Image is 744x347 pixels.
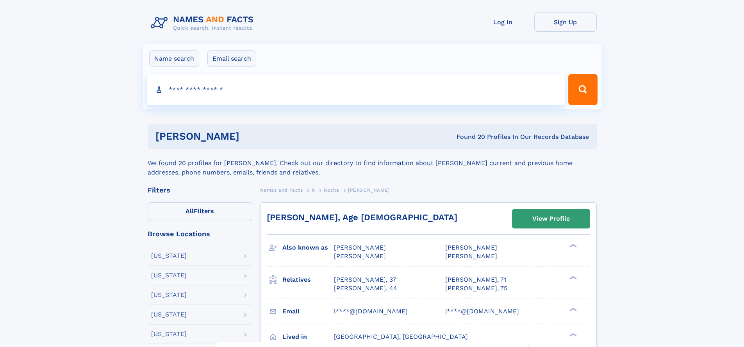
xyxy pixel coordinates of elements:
[334,275,396,284] a: [PERSON_NAME], 37
[151,253,187,259] div: [US_STATE]
[151,272,187,279] div: [US_STATE]
[534,13,597,32] a: Sign Up
[148,202,252,221] label: Filters
[348,187,390,193] span: [PERSON_NAME]
[282,241,334,254] h3: Also known as
[334,333,468,340] span: [GEOGRAPHIC_DATA], [GEOGRAPHIC_DATA]
[148,230,252,237] div: Browse Locations
[568,332,577,337] div: ❯
[568,307,577,312] div: ❯
[282,330,334,343] h3: Lived in
[324,187,339,193] span: Roche
[445,244,497,251] span: [PERSON_NAME]
[186,207,194,215] span: All
[334,252,386,260] span: [PERSON_NAME]
[472,13,534,32] a: Log In
[148,13,260,34] img: Logo Names and Facts
[532,210,570,228] div: View Profile
[445,284,507,293] a: [PERSON_NAME], 75
[151,311,187,318] div: [US_STATE]
[267,212,457,222] a: [PERSON_NAME], Age [DEMOGRAPHIC_DATA]
[348,133,589,141] div: Found 20 Profiles In Our Records Database
[568,74,597,105] button: Search Button
[260,185,303,195] a: Names and Facts
[445,275,506,284] a: [PERSON_NAME], 71
[207,50,256,67] label: Email search
[151,331,187,337] div: [US_STATE]
[445,252,497,260] span: [PERSON_NAME]
[312,185,315,195] a: R
[312,187,315,193] span: R
[147,74,565,105] input: search input
[151,292,187,298] div: [US_STATE]
[568,243,577,248] div: ❯
[149,50,199,67] label: Name search
[282,273,334,286] h3: Relatives
[334,284,397,293] a: [PERSON_NAME], 44
[148,187,252,194] div: Filters
[324,185,339,195] a: Roche
[155,131,348,141] h1: [PERSON_NAME]
[512,209,590,228] a: View Profile
[148,149,597,177] div: We found 20 profiles for [PERSON_NAME]. Check out our directory to find information about [PERSON...
[568,275,577,280] div: ❯
[334,244,386,251] span: [PERSON_NAME]
[282,305,334,318] h3: Email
